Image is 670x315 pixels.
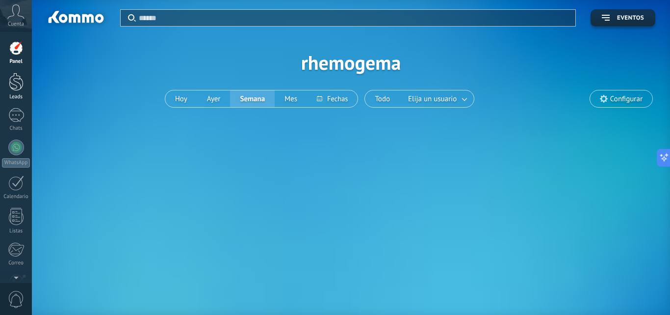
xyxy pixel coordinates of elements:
[591,9,655,27] button: Eventos
[617,15,644,22] span: Eventos
[2,194,30,200] div: Calendario
[2,228,30,234] div: Listas
[2,158,30,168] div: WhatsApp
[2,94,30,100] div: Leads
[230,90,275,107] button: Semana
[8,21,24,28] span: Cuenta
[197,90,231,107] button: Ayer
[400,90,474,107] button: Elija un usuario
[610,95,643,103] span: Configurar
[2,260,30,266] div: Correo
[275,90,307,107] button: Mes
[406,92,459,106] span: Elija un usuario
[2,125,30,132] div: Chats
[165,90,197,107] button: Hoy
[2,58,30,65] div: Panel
[307,90,358,107] button: Fechas
[365,90,400,107] button: Todo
